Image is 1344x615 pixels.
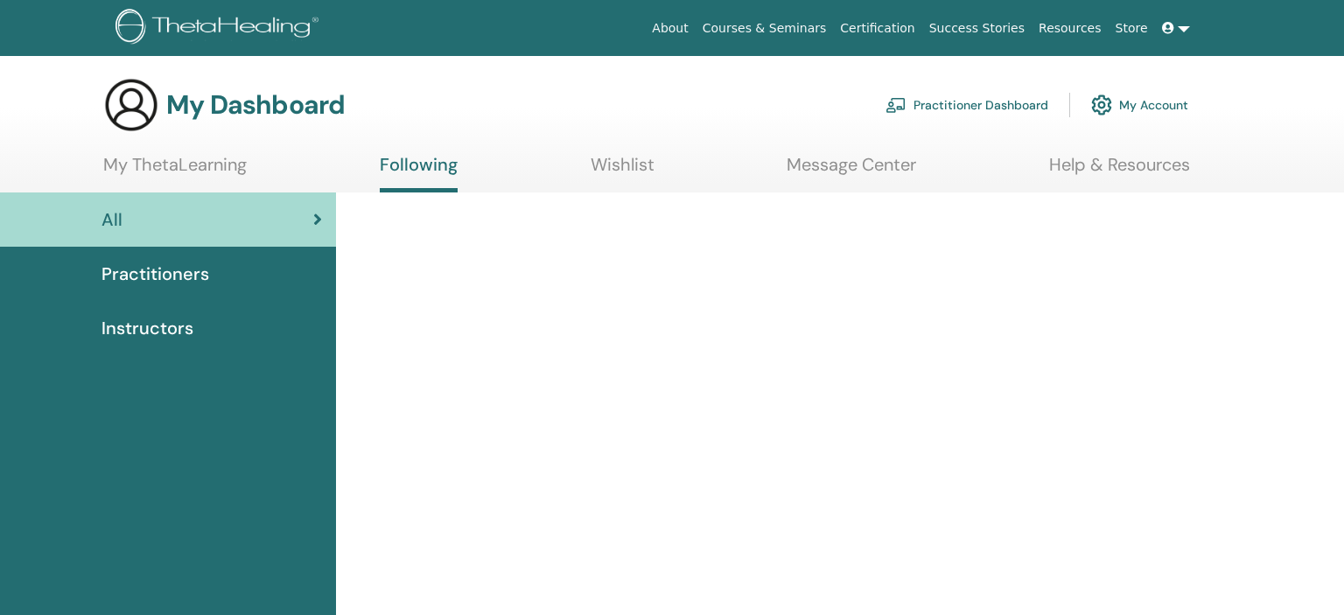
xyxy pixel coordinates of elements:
img: logo.png [115,9,325,48]
a: My Account [1091,86,1188,124]
a: Resources [1032,12,1109,45]
a: Wishlist [591,154,654,188]
a: Success Stories [922,12,1032,45]
span: Instructors [101,315,193,341]
img: chalkboard-teacher.svg [885,97,906,113]
h3: My Dashboard [166,89,345,121]
a: About [645,12,695,45]
a: Store [1109,12,1155,45]
a: Courses & Seminars [696,12,834,45]
a: Certification [833,12,921,45]
span: Practitioners [101,261,209,287]
span: All [101,206,122,233]
a: Practitioner Dashboard [885,86,1048,124]
a: My ThetaLearning [103,154,247,188]
a: Help & Resources [1049,154,1190,188]
img: generic-user-icon.jpg [103,77,159,133]
img: cog.svg [1091,90,1112,120]
a: Following [380,154,458,192]
a: Message Center [787,154,916,188]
